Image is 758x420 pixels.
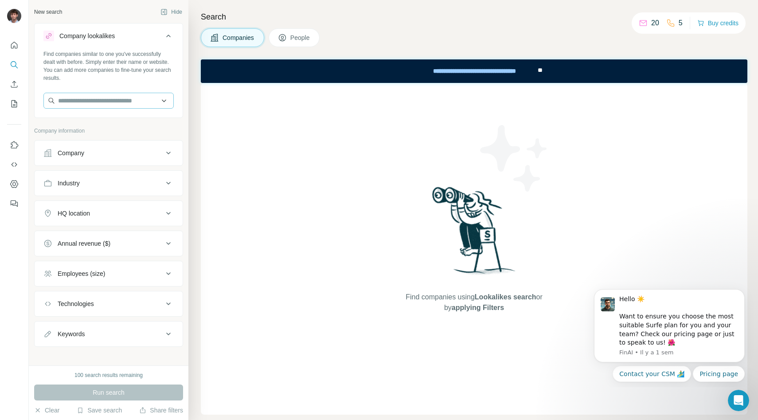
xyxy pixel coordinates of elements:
button: Hide [154,5,188,19]
button: Use Surfe on LinkedIn [7,137,21,153]
button: Industry [35,173,183,194]
span: applying Filters [452,304,504,311]
img: Avatar [7,9,21,23]
span: Lookalikes search [475,293,536,301]
button: Company [35,142,183,164]
iframe: Intercom live chat [728,390,749,411]
div: Industry [58,179,80,188]
div: Employees (size) [58,269,105,278]
button: Company lookalikes [35,25,183,50]
div: Company [58,149,84,157]
button: Feedback [7,196,21,212]
h4: Search [201,11,747,23]
button: Share filters [139,406,183,415]
button: Employees (size) [35,263,183,284]
button: Quick start [7,37,21,53]
button: Clear [34,406,59,415]
span: Find companies using or by [403,292,545,313]
div: Technologies [58,299,94,308]
button: Buy credits [697,17,738,29]
button: Use Surfe API [7,157,21,173]
p: 5 [679,18,683,28]
div: HQ location [58,209,90,218]
img: Surfe Illustration - Stars [474,118,554,198]
button: My lists [7,96,21,112]
div: Company lookalikes [59,31,115,40]
span: People [290,33,311,42]
img: Surfe Illustration - Woman searching with binoculars [428,184,520,283]
button: Annual revenue ($) [35,233,183,254]
iframe: Banner [201,59,747,83]
button: Keywords [35,323,183,345]
div: New search [34,8,62,16]
button: Technologies [35,293,183,314]
div: Annual revenue ($) [58,239,110,248]
button: Save search [77,406,122,415]
p: 20 [651,18,659,28]
div: Find companies similar to one you've successfully dealt with before. Simply enter their name or w... [43,50,174,82]
button: Enrich CSV [7,76,21,92]
div: Keywords [58,330,85,338]
span: Companies [223,33,255,42]
div: 100 search results remaining [74,371,143,379]
button: Search [7,57,21,73]
p: Company information [34,127,183,135]
iframe: Intercom notifications message [581,281,758,387]
button: Dashboard [7,176,21,192]
button: HQ location [35,203,183,224]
